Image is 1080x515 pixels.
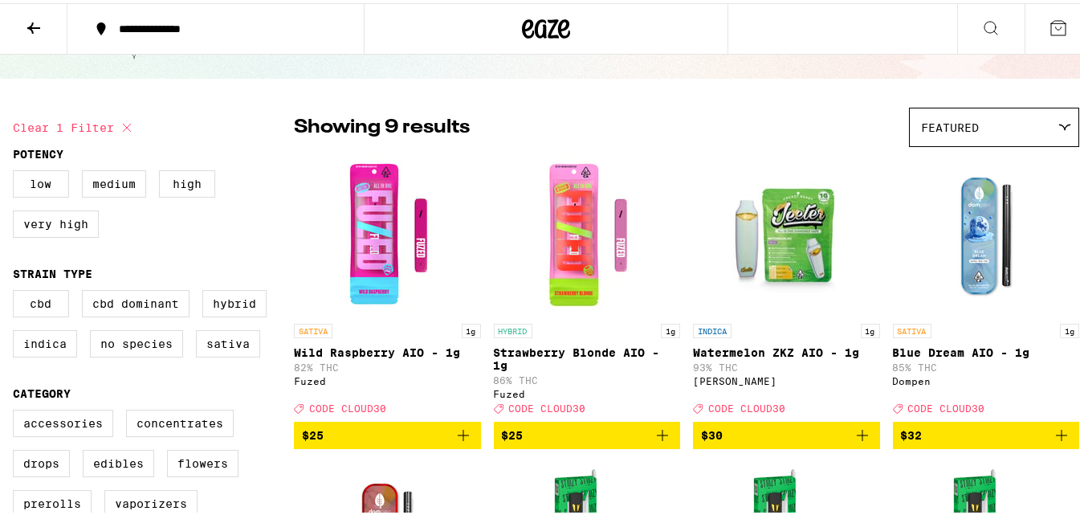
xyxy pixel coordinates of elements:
label: Sativa [196,327,260,354]
p: 85% THC [893,359,1080,370]
a: Open page for Wild Raspberry AIO - 1g from Fuzed [294,152,481,419]
span: CODE CLOUD30 [509,400,586,411]
label: CBD [13,287,69,314]
label: Vaporizers [104,487,198,514]
label: Hybrid [202,287,267,314]
span: CODE CLOUD30 [309,400,386,411]
span: Featured [921,118,979,131]
p: Strawberry Blonde AIO - 1g [494,343,681,369]
p: 1g [1060,321,1079,335]
span: $32 [901,426,923,439]
p: 1g [661,321,680,335]
label: No Species [90,327,183,354]
img: Dompen - Blue Dream AIO - 1g [906,152,1066,313]
a: Open page for Blue Dream AIO - 1g from Dompen [893,152,1080,419]
label: Concentrates [126,407,234,434]
label: Medium [82,167,146,194]
span: Hi. Need any help? [10,11,116,24]
img: Fuzed - Strawberry Blonde AIO - 1g [507,152,667,313]
div: [PERSON_NAME] [693,373,880,383]
p: 93% THC [693,359,880,370]
label: High [159,167,215,194]
p: HYBRID [494,321,532,335]
span: $30 [701,426,723,439]
p: 1g [861,321,880,335]
button: Add to bag [893,419,1080,446]
a: Open page for Watermelon ZKZ AIO - 1g from Jeeter [693,152,880,419]
button: Clear 1 filter [13,104,137,145]
p: SATIVA [893,321,931,335]
label: Accessories [13,407,113,434]
label: Very High [13,207,99,235]
p: Watermelon ZKZ AIO - 1g [693,343,880,356]
label: Flowers [167,447,238,474]
div: Fuzed [294,373,481,383]
a: Open page for Strawberry Blonde AIO - 1g from Fuzed [494,152,681,419]
label: Edibles [83,447,154,474]
button: Add to bag [693,419,880,446]
img: Fuzed - Wild Raspberry AIO - 1g [307,152,467,313]
button: Add to bag [494,419,681,446]
div: Dompen [893,373,1080,383]
label: Indica [13,327,77,354]
p: SATIVA [294,321,332,335]
p: Wild Raspberry AIO - 1g [294,343,481,356]
span: CODE CLOUD30 [708,400,785,411]
p: 1g [462,321,481,335]
legend: Potency [13,145,63,157]
p: INDICA [693,321,732,335]
p: Blue Dream AIO - 1g [893,343,1080,356]
legend: Strain Type [13,264,92,277]
div: Fuzed [494,386,681,396]
p: 82% THC [294,359,481,370]
button: Add to bag [294,419,481,446]
label: Prerolls [13,487,92,514]
label: CBD Dominant [82,287,190,314]
legend: Category [13,384,71,397]
p: 86% THC [494,372,681,382]
label: Drops [13,447,70,474]
label: Low [13,167,69,194]
span: $25 [502,426,524,439]
span: $25 [302,426,324,439]
span: CODE CLOUD30 [908,400,985,411]
p: Showing 9 results [294,111,470,138]
img: Jeeter - Watermelon ZKZ AIO - 1g [706,152,866,313]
